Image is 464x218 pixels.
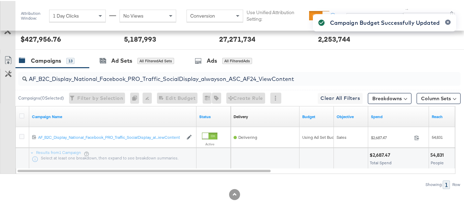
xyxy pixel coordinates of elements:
[21,33,61,43] div: $427,956.76
[111,56,132,64] div: Ad Sets
[53,12,79,18] span: 1 Day Clicks
[18,94,64,100] div: Campaigns ( 0 Selected)
[66,57,75,63] div: 13
[124,33,156,43] div: 5,187,993
[234,113,248,118] a: Reflects the ability of your Ad Campaign to achieve delivery based on ad states, schedule and bud...
[27,69,421,82] input: Search Campaigns by Name, ID or Objective
[330,18,440,26] div: Campaign Budget Successfully Updated
[247,8,306,21] label: Use Unified Attribution Setting:
[219,33,256,43] div: 27,271,734
[202,141,217,145] label: Active
[199,113,228,118] a: Shows the current state of your Ad Campaign.
[32,113,194,118] a: Your campaign name.
[207,56,217,64] div: Ads
[234,113,248,118] div: Delivery
[222,57,252,63] div: All Filtered Ads
[302,113,331,118] a: The maximum amount you're willing to spend on your ads, on average each day or over the lifetime ...
[31,56,61,64] div: Campaigns
[190,12,215,18] span: Conversion
[38,134,183,139] a: AF_B2C_Display_National_Facebook_PRO_Traffic_SocialDisplay_al...iewContent
[21,10,46,20] div: Attribution Window:
[123,12,144,18] span: No Views
[238,134,257,139] span: Delivering
[130,92,143,103] div: 0
[302,134,340,139] div: Using Ad Set Budget
[137,57,174,63] div: All Filtered Ad Sets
